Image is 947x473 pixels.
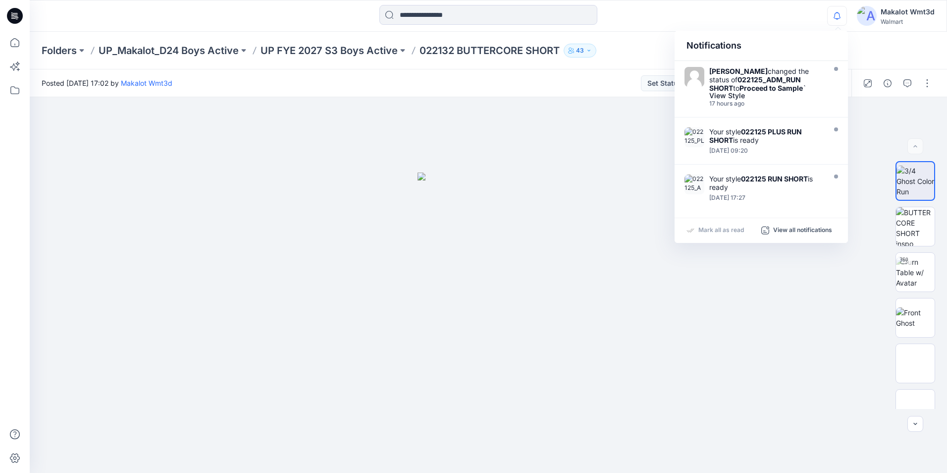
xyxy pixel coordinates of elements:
[709,175,823,191] div: Your style is ready
[896,207,935,246] img: BUTTERCORE SHORT inspo
[99,44,239,58] a: UP_Makalot_D24 Boys Active
[42,44,77,58] a: Folders
[709,127,802,144] strong: 022125 PLUS RUN SHORT
[121,79,172,87] a: Makalot Wmt3d
[709,92,823,99] div: View Style
[418,173,559,473] img: eyJhbGciOiJIUzI1NiIsImtpZCI6IjAiLCJzbHQiOiJzZXMiLCJ0eXAiOiJKV1QifQ.eyJkYXRhIjp7InR5cGUiOiJzdG9yYW...
[420,44,560,58] p: 022132 BUTTERCORE SHORT
[880,75,895,91] button: Details
[564,44,596,58] button: 43
[709,100,823,107] div: Tuesday, August 26, 2025 01:08
[709,67,823,92] div: changed the status of to `
[739,84,803,92] strong: Proceed to Sample
[42,78,172,88] span: Posted [DATE] 17:02 by
[881,6,935,18] div: Makalot Wmt3d
[576,45,584,56] p: 43
[709,127,823,144] div: Your style is ready
[896,166,934,197] img: 3/4 Ghost Color Run
[709,67,768,75] strong: [PERSON_NAME]
[698,226,744,235] p: Mark all as read
[857,6,877,26] img: avatar
[684,175,704,194] img: 022125_ADM_RUN SHORT
[709,194,823,201] div: Tuesday, August 19, 2025 17:27
[741,175,808,183] strong: 022125 RUN SHORT
[773,226,832,235] p: View all notifications
[881,18,935,25] div: Walmart
[896,257,935,288] img: Turn Table w/ Avatar
[709,147,823,154] div: Friday, August 22, 2025 09:20
[684,67,704,87] img: Sarah An
[684,127,704,147] img: 022125_PLUS_GV_RUN SHORT
[896,307,935,328] img: Front Ghost
[261,44,398,58] a: UP FYE 2027 S3 Boys Active
[709,75,801,92] strong: 022125_ADM_RUN SHORT
[675,31,848,61] div: Notifications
